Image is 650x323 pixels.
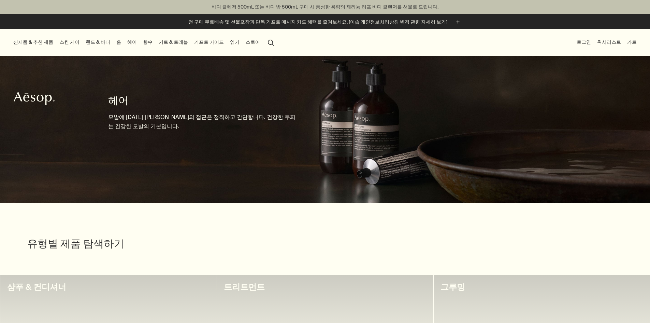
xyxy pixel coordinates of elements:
nav: primary [12,29,277,56]
button: 스토어 [244,38,261,47]
h1: 헤어 [108,94,298,107]
p: 바디 클렌저 500mL 또는 바디 밤 500mL 구매 시 풍성한 용량의 제라늄 리프 바디 클렌저를 선물로 드립니다. [7,3,643,11]
a: 읽기 [229,38,241,47]
a: 홈 [115,38,122,47]
a: 위시리스트 [596,38,622,47]
p: 모발에 [DATE] [PERSON_NAME]의 접근은 정직하고 간단합니다. 건강한 두피는 건강한 모발의 기본입니다. [108,112,298,131]
a: 키트 & 트래블 [157,38,189,47]
svg: Aesop [14,92,55,105]
h2: 유형별 제품 탐색하기 [27,237,226,251]
a: 향수 [142,38,154,47]
button: 검색창 열기 [265,36,277,49]
a: 헤어 [126,38,138,47]
button: 카트 [626,38,638,47]
h3: 트리트먼트 [224,282,427,293]
nav: supplementary [575,29,638,56]
button: 로그인 [575,38,592,47]
a: 기프트 가이드 [193,38,225,47]
button: 신제품 & 추천 제품 [12,38,55,47]
button: 전 구매 무료배송 및 선물포장과 단독 기프트 메시지 카드 혜택을 즐겨보세요. [이솝 개인정보처리방침 변경 관련 자세히 보기] [188,18,462,26]
h3: 그루밍 [440,282,643,293]
h3: 샴푸 & 컨디셔너 [7,282,210,293]
a: 스킨 케어 [58,38,81,47]
a: Aesop [12,90,56,109]
p: 전 구매 무료배송 및 선물포장과 단독 기프트 메시지 카드 혜택을 즐겨보세요. [이솝 개인정보처리방침 변경 관련 자세히 보기] [188,18,447,26]
a: 핸드 & 바디 [84,38,112,47]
